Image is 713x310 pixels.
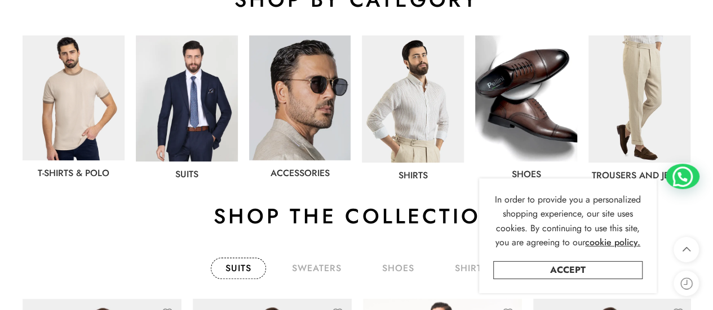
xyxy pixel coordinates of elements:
a: Shirts [398,169,428,182]
a: T-Shirts & Polo [38,167,109,179]
a: shoes [512,168,541,181]
a: cookie policy. [585,235,640,250]
h2: Shop the collection [23,203,690,230]
a: shoes [367,258,429,279]
a: Accept [493,261,643,279]
a: sweaters [277,258,356,279]
a: Suits [175,168,198,181]
a: shirts [440,258,502,279]
a: Suits [211,258,266,279]
a: Accessories [271,167,330,179]
span: In order to provide you a personalized shopping experience, our site uses cookies. By continuing ... [495,193,641,249]
a: Trousers and jeans [591,169,687,182]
